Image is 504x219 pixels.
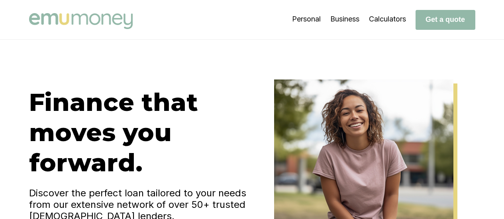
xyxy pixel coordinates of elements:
a: Get a quote [416,15,475,23]
img: Emu Money logo [29,13,133,29]
button: Get a quote [416,10,475,30]
h1: Finance that moves you forward. [29,87,252,178]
